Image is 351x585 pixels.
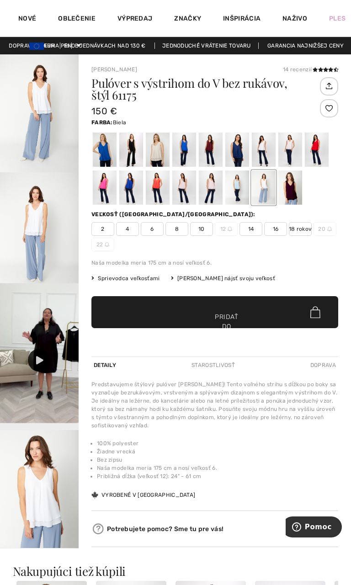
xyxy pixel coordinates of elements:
div: ŽHAVÁ RUŽOVÁ [93,170,117,205]
font: 12 [220,226,226,232]
img: Euro [29,43,44,50]
a: Oblečenie [58,15,96,24]
a: Naživo [282,14,307,23]
div: Sivobiela [252,133,276,167]
font: Približná dĺžka (veľkosť 12): 24" - 61 cm [97,473,201,479]
a: Výpredaj [117,15,152,24]
font: Naša modelka meria 175 cm a nosí veľkosť 6. [91,260,212,266]
div: Paradajka [305,133,329,167]
div: Lícenka [199,170,223,205]
div: Hlboká slivka [278,170,302,205]
div: Prášková modrá [225,170,249,205]
img: Zdieľať [321,78,336,94]
font: 20 [318,226,325,232]
div: Ultra modrá [93,133,117,167]
font: Nové [18,15,36,22]
img: ring-m.svg [327,227,332,231]
font: Naša modelka meria 175 cm a nosí veľkosť 6. [97,465,217,471]
font: Naživo [282,15,307,22]
div: Okvetný lístok [278,133,302,167]
div: Ovsené vločky [146,133,170,167]
font: 2 [101,226,104,232]
a: Ples [329,14,346,23]
font: Bez zipsu [97,457,122,463]
font: Vyrobené v [GEOGRAPHIC_DATA] [101,492,195,498]
font: [PERSON_NAME] nájsť svoju veľkosť [177,275,275,282]
a: [PERSON_NAME] [91,66,137,73]
font: Biela [113,119,127,126]
img: Bag.svg [310,306,320,318]
font: Garancia najnižšej ceny [267,43,344,49]
font: 100% polyester [97,440,138,447]
font: Sprievodca veľkosťami [98,275,160,282]
div: Burgundsko [199,133,223,167]
font: Ples [329,15,346,22]
font: 8 [175,226,179,232]
div: Biela [252,170,276,205]
font: Žiadne vrecká [97,448,135,455]
font: Pulóver s výstrihom do V bez rukávov, štýl 61175 [91,75,287,103]
font: EUR [44,43,55,49]
font: 150 € [91,106,117,117]
font: EN [64,43,71,49]
font: Oblečenie [58,15,96,22]
font: 4 [126,226,129,232]
div: Oheň [146,170,170,205]
font: 14 recenzií [283,66,312,73]
font: Jednoduché vrátenie tovaru [162,43,251,49]
div: Polnoc [225,133,249,167]
a: Nové [18,15,36,24]
font: 22 [96,241,103,248]
font: Doprava [310,362,336,368]
font: Značky [174,15,201,22]
font: Potrebujete pomoc? Sme tu pre vás! [107,525,223,533]
font: Inšpirácia [223,15,261,22]
iframe: Otvorí widget, kde nájdete viac informácií [286,516,342,539]
img: ring-m.svg [228,227,232,231]
a: Garancia najnižšej ceny [260,43,351,49]
font: 16 [273,226,279,232]
font: Výpredaj [117,15,152,22]
div: Jasnomodrá [172,133,196,167]
div: Kráľovský [119,170,143,205]
font: 10 [198,226,205,232]
font: Nakupujúci tiež kúpili [13,563,126,579]
a: Jednoduché vrátenie tovaru [154,43,259,49]
img: ring-m.svg [105,242,109,247]
font: Predstavujeme štýlový pulóver [PERSON_NAME]! Tento voľného strihu s dĺžkou po boky sa vyznačuje b... [91,381,337,429]
font: Farba: [91,119,113,126]
font: 6 [150,226,154,232]
font: 18 rokov [289,226,312,232]
font: Detaily [94,362,116,368]
div: Čierna [119,133,143,167]
font: Doprava zdarma pri objednávkach nad 130 € [9,43,145,49]
font: Starostlivosť [191,362,235,368]
font: 14 [248,226,254,232]
div: Lícenka [172,170,196,205]
font: Pridať do košíka [215,312,239,341]
a: Značky [174,15,201,24]
font: Veľkosť ([GEOGRAPHIC_DATA]/[GEOGRAPHIC_DATA]): [91,211,255,218]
